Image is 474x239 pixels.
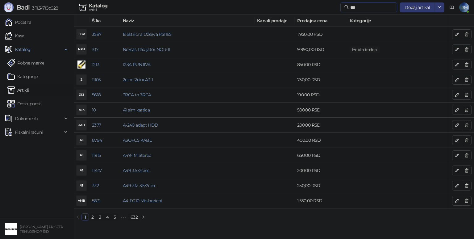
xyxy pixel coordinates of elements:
[120,27,255,42] td: Elektricna Džezva R51165
[142,215,145,219] span: right
[120,42,255,57] td: Nexsas Radijator NOR-11
[295,148,347,163] td: 650,00 RSD
[120,178,255,193] td: A49-3M 3.5/2cinc
[81,213,89,221] li: 1
[104,213,111,221] li: 4
[82,214,89,220] a: 1
[4,2,14,12] img: Logo
[111,214,118,220] a: 5
[118,213,128,221] span: •••
[118,213,128,221] li: Sledećih 5 Strana
[7,70,38,83] a: Kategorije
[77,90,86,100] div: 3T3
[123,168,150,173] a: A49 3.5x2cinc
[123,62,150,67] a: 123A PUNJIVA
[120,87,255,103] td: 3RCA to 3RCA
[77,135,86,145] div: AK
[123,107,150,113] a: A1 sim kartica
[295,72,347,87] td: 750,00 RSD
[295,57,347,72] td: 850,00 RSD
[15,112,38,125] span: Dokumenti
[120,133,255,148] td: A3OFC5 KABL
[89,15,120,27] th: Šifra
[92,62,99,67] a: 1213
[120,118,255,133] td: A-240 adapt HDD
[89,213,96,221] li: 2
[77,44,86,54] div: NRN
[128,213,140,221] li: 632
[89,8,108,11] div: Artikli
[123,137,152,143] a: A3OFC5 KABL
[20,225,63,234] small: [PERSON_NAME] PR, SZTR TEHNOSHOP, ŠID
[295,87,347,103] td: 190,00 RSD
[92,92,101,98] a: 5618
[295,27,347,42] td: 1.950,00 RSD
[120,163,255,178] td: A49 3.5x2cinc
[295,178,347,193] td: 250,00 RSD
[7,84,29,96] a: ArtikliArtikli
[77,181,86,191] div: A3
[123,153,152,158] a: A49-1M Stereo
[92,77,101,82] a: 11105
[350,46,380,53] span: Mobilni telefoni
[120,57,255,72] td: 123A PUNJIVA
[5,30,24,42] a: Kasa
[295,163,347,178] td: 200,00 RSD
[129,214,139,220] a: 632
[92,183,99,188] a: 332
[89,214,96,220] a: 2
[120,103,255,118] td: A1 sim kartica
[120,15,255,27] th: Naziv
[30,5,58,11] span: 3.11.3-710c028
[295,118,347,133] td: 200,00 RSD
[77,120,86,130] div: AAH
[447,2,457,12] a: Dokumentacija
[405,5,430,10] span: Dodaj artikal
[350,17,473,24] span: Kategorije
[7,86,15,94] img: Artikli
[89,3,108,8] div: Katalog
[77,105,86,115] div: ASK
[400,2,435,12] button: Dodaj artikal
[123,77,153,82] a: 2cinc-2cincA3-1
[92,168,102,173] a: 11447
[77,29,86,39] div: EDR
[77,75,86,85] div: 2
[92,137,102,143] a: 8794
[92,107,96,113] a: 10
[111,213,118,221] li: 5
[123,31,172,37] a: Elektricna Džezva R51165
[104,214,111,220] a: 4
[5,223,17,235] img: 64x64-companyLogo-68805acf-9e22-4a20-bcb3-9756868d3d19.jpeg
[92,31,101,37] a: 3587
[15,126,43,138] span: Fiskalni računi
[15,43,31,56] span: Katalog
[76,215,80,219] span: left
[123,122,158,128] a: A-240 adapt HDD
[77,150,86,160] div: AS
[7,98,41,110] a: Dostupnost
[120,72,255,87] td: 2cinc-2cincA3-1
[255,15,295,27] th: Kanali prodaje
[74,213,81,221] button: left
[140,213,147,221] li: Sledeća strana
[120,193,255,208] td: A4-FG10 Mis bezicni
[96,213,104,221] li: 3
[295,133,347,148] td: 400,00 RSD
[92,122,101,128] a: 2377
[123,198,162,203] a: A4-FG10 Mis bezicni
[97,214,103,220] a: 3
[17,4,30,11] span: Badi
[295,103,347,118] td: 500,00 RSD
[295,193,347,208] td: 1.550,00 RSD
[92,198,100,203] a: 5831
[123,47,170,52] a: Nexsas Radijator NOR-11
[92,153,101,158] a: 11915
[295,42,347,57] td: 9.990,00 RSD
[140,213,147,221] button: right
[92,47,98,52] a: 107
[77,166,86,175] div: A3
[7,57,44,69] a: Robne marke
[123,92,151,98] a: 3RCA to 3RCA
[295,15,347,27] th: Prodajna cena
